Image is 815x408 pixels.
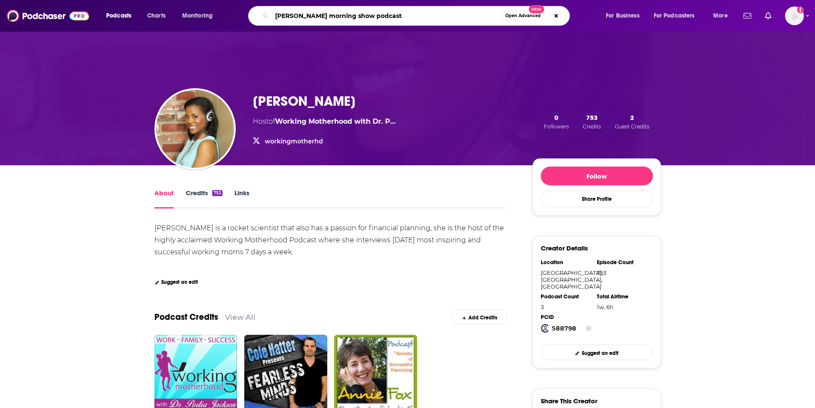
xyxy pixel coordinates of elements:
button: open menu [100,9,142,23]
div: Episode Count [597,259,647,266]
div: PCID [541,314,591,321]
div: Location [541,259,591,266]
span: Followers [544,123,569,130]
button: open menu [176,9,224,23]
img: Podchaser - Follow, Share and Rate Podcasts [7,8,89,24]
a: Add Credits [452,310,507,325]
span: Guest Credits [615,123,649,130]
div: 3 [541,304,591,310]
div: [PERSON_NAME] is a rocket scientist that also has a passion for financial planning, she is the ho... [154,224,506,256]
span: 0 [554,113,558,122]
div: Search podcasts, credits, & more... [256,6,578,26]
span: 174 hours, 46 minutes, 51 seconds [597,304,613,310]
a: Links [234,189,249,208]
a: Podcast Credits [154,312,218,322]
h1: [PERSON_NAME] [253,93,356,110]
button: Show Info [586,324,591,333]
button: open menu [600,9,650,23]
div: Podcast Count [541,293,591,300]
span: Charts [147,10,166,22]
span: More [713,10,728,22]
a: Show notifications dropdown [740,9,755,23]
div: [GEOGRAPHIC_DATA], [GEOGRAPHIC_DATA], [GEOGRAPHIC_DATA] [541,269,591,290]
span: of [269,117,396,125]
a: About [154,189,174,208]
span: Podcasts [106,10,131,22]
button: 753Credits [580,113,604,130]
a: Show notifications dropdown [762,9,775,23]
div: Total Airtime [597,293,647,300]
button: open menu [707,9,738,23]
span: Logged in as mmullin [785,6,804,25]
a: Suggest an edit [541,345,653,360]
span: Credits [583,123,601,130]
input: Search podcasts, credits, & more... [272,9,501,23]
div: 753 [597,269,647,276]
span: 2 [630,113,634,122]
button: 2Guest Credits [612,113,652,130]
span: Open Advanced [505,14,541,18]
div: 753 [212,190,222,196]
img: PORTIA JACKSON [156,90,234,168]
button: Show profile menu [785,6,804,25]
svg: Add a profile image [797,6,804,13]
span: 753 [586,113,598,122]
span: For Podcasters [654,10,695,22]
span: Monitoring [182,10,213,22]
h3: Share This Creator [541,397,597,405]
img: User Profile [785,6,804,25]
a: Working Motherhood with Dr. Portia Jackson [275,117,396,125]
button: Follow [541,167,653,185]
span: New [529,5,544,13]
strong: 588798 [552,325,576,332]
span: For Business [606,10,640,22]
a: View All [225,313,255,322]
button: 0Followers [541,113,572,130]
button: Share Profile [541,191,653,207]
a: Suggest an edit [154,279,199,285]
span: Host [253,117,269,125]
a: Credits753 [186,189,222,208]
button: Open AdvancedNew [501,11,545,21]
h3: Creator Details [541,244,588,252]
button: open menu [648,9,707,23]
a: Charts [142,9,171,23]
a: workingmotherhd [265,137,323,145]
img: Podchaser Creator ID logo [541,324,549,333]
